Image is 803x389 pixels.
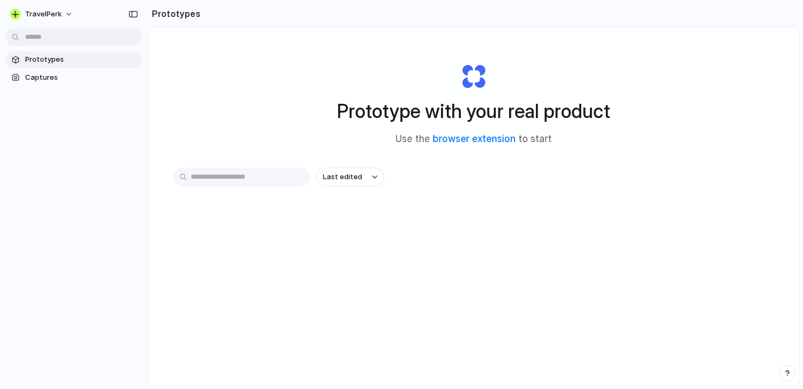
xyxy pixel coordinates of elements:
[5,5,79,23] button: TravelPerk
[395,132,552,146] span: Use the to start
[5,69,142,86] a: Captures
[337,97,610,126] h1: Prototype with your real product
[25,9,62,20] span: TravelPerk
[25,72,138,83] span: Captures
[433,133,516,144] a: browser extension
[323,172,362,182] span: Last edited
[25,54,138,65] span: Prototypes
[147,7,200,20] h2: Prototypes
[316,168,384,186] button: Last edited
[5,51,142,68] a: Prototypes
